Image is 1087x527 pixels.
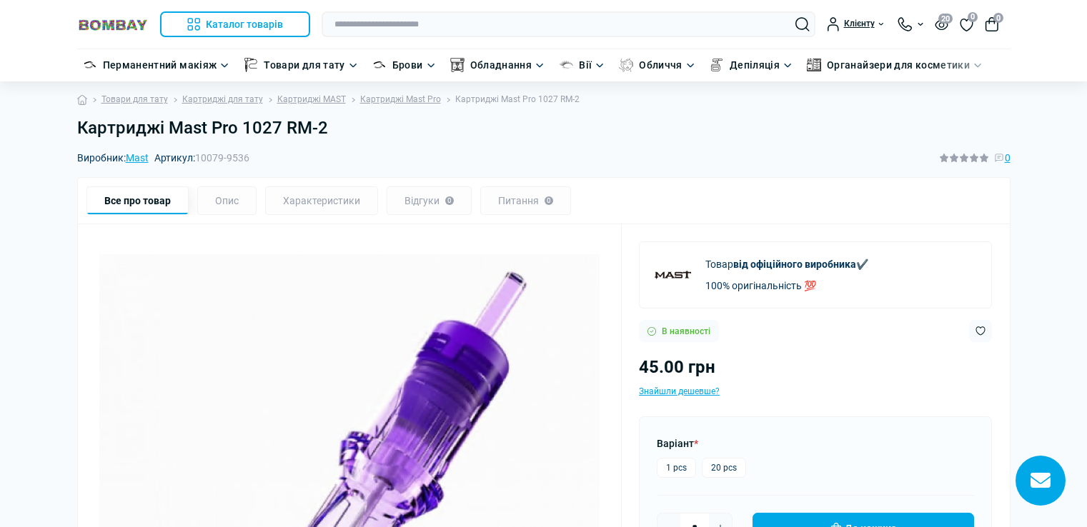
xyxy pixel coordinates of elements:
[86,186,189,215] div: Все про товар
[639,386,720,396] span: Знайшли дешевше?
[985,17,999,31] button: 0
[827,57,970,73] a: Органайзери для косметики
[639,320,719,342] div: В наявності
[277,93,346,106] a: Картриджі MAST
[730,57,780,73] a: Депіляція
[372,58,387,72] img: Брови
[182,93,263,106] a: Картриджі для тату
[360,93,441,106] a: Картриджі Mast Pro
[559,58,573,72] img: Вії
[77,18,149,31] img: BOMBAY
[639,57,683,73] a: Обличчя
[993,13,1003,23] span: 0
[733,259,856,270] b: від офіційного виробника
[244,58,258,72] img: Товари для тату
[702,458,746,478] label: 20 pcs
[126,152,149,164] a: Mast
[807,58,821,72] img: Органайзери для косметики
[639,357,715,377] span: 45.00 грн
[1005,150,1011,166] span: 0
[470,57,532,73] a: Обладнання
[77,118,1011,139] h1: Картриджі Mast Pro 1027 RM-2
[969,320,992,342] button: Wishlist button
[77,153,149,163] span: Виробник:
[450,58,465,72] img: Обладнання
[160,11,311,37] button: Каталог товарів
[651,254,694,296] img: Mast
[657,458,696,478] label: 1 pcs
[197,186,257,215] div: Опис
[480,186,571,215] div: Питання
[710,58,724,72] img: Депіляція
[387,186,472,215] div: Відгуки
[77,81,1011,118] nav: breadcrumb
[441,93,580,106] li: Картриджі Mast Pro 1027 RM-2
[705,278,868,293] p: 100% оригінальність 💯
[264,57,344,73] a: Товари для тату
[968,12,978,22] span: 0
[392,57,423,73] a: Брови
[935,18,948,30] button: 20
[83,58,97,72] img: Перманентний макіяж
[960,16,973,32] a: 0
[657,436,698,451] label: Варіант
[795,17,810,31] button: Search
[579,57,592,73] a: Вії
[195,152,249,164] span: 10079-9536
[103,57,217,73] a: Перманентний макіяж
[154,153,249,163] span: Артикул:
[265,186,378,215] div: Характеристики
[619,58,633,72] img: Обличчя
[101,93,168,106] a: Товари для тату
[705,256,868,272] p: Товар ✔️
[938,14,953,24] span: 20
